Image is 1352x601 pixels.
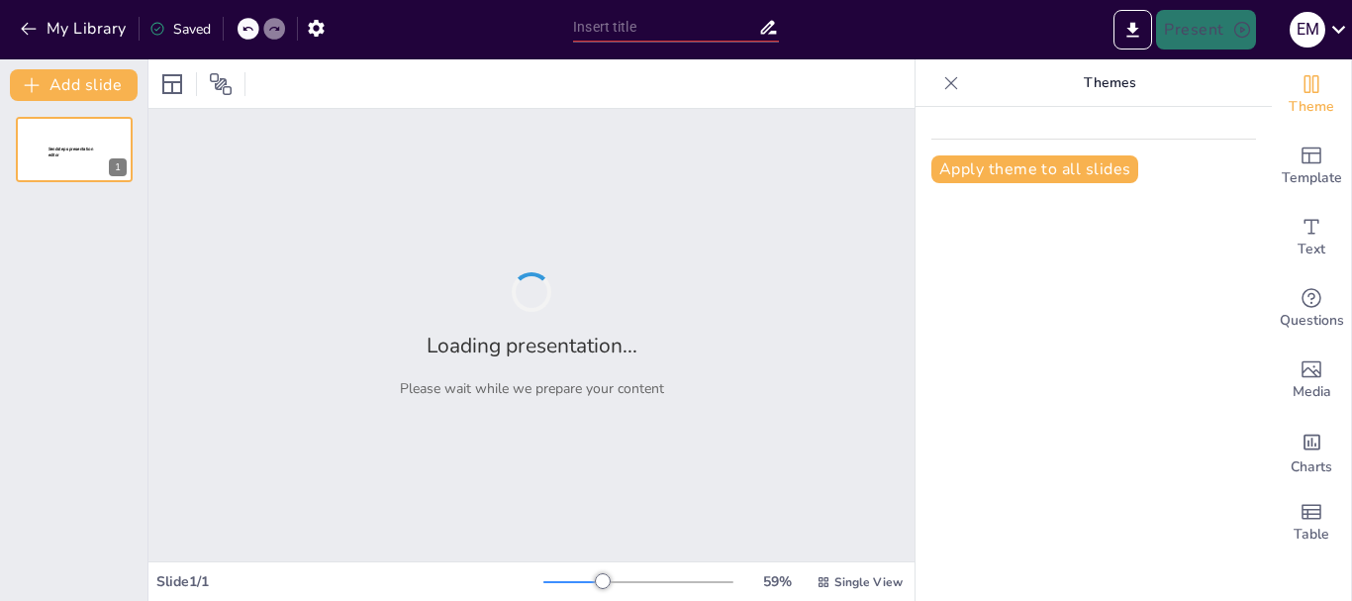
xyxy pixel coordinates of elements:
span: Table [1294,524,1329,546]
div: Saved [149,20,211,39]
span: Position [209,72,233,96]
span: Single View [834,574,903,590]
div: Layout [156,68,188,100]
span: Charts [1291,456,1332,478]
div: 1 [109,158,127,176]
span: Text [1298,239,1325,260]
button: Add slide [10,69,138,101]
span: Media [1293,381,1331,403]
div: Add ready made slides [1272,131,1351,202]
div: Add images, graphics, shapes or video [1272,345,1351,416]
div: Change the overall theme [1272,59,1351,131]
div: Add charts and graphs [1272,416,1351,487]
div: 1 [16,117,133,182]
button: My Library [15,13,135,45]
span: Template [1282,167,1342,189]
div: Add text boxes [1272,202,1351,273]
span: Questions [1280,310,1344,332]
input: Insert title [573,13,758,42]
div: E M [1290,12,1325,48]
button: Present [1156,10,1255,50]
div: Slide 1 / 1 [156,572,543,591]
div: Get real-time input from your audience [1272,273,1351,345]
button: Apply theme to all slides [931,155,1138,183]
div: 59 % [753,572,801,591]
p: Please wait while we prepare your content [400,379,664,398]
span: Theme [1289,96,1334,118]
button: E M [1290,10,1325,50]
span: Sendsteps presentation editor [48,147,93,157]
button: Export to PowerPoint [1113,10,1152,50]
h2: Loading presentation... [427,332,637,359]
div: Add a table [1272,487,1351,558]
p: Themes [967,59,1252,107]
